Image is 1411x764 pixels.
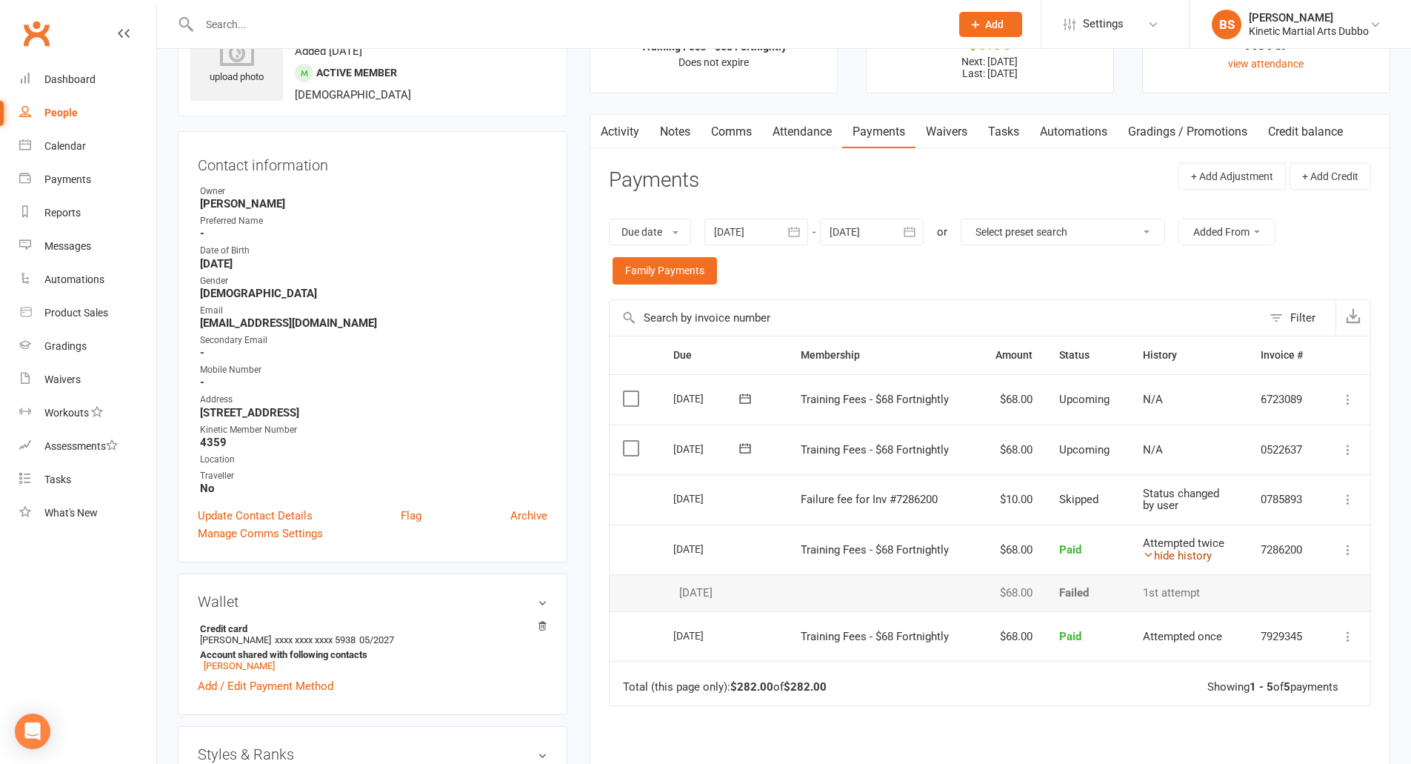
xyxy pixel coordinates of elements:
[19,96,156,130] a: People
[801,443,949,456] span: Training Fees - $68 Fortnightly
[937,223,947,241] div: or
[673,487,741,510] div: [DATE]
[673,537,741,560] div: [DATE]
[1143,537,1224,550] span: Attempted twice
[44,307,108,319] div: Product Sales
[200,363,547,377] div: Mobile Number
[784,680,827,694] strong: $282.00
[1247,374,1322,425] td: 6723089
[1143,393,1163,406] span: N/A
[200,623,540,634] strong: Credit card
[198,594,547,610] h3: Wallet
[1143,487,1219,513] span: Status changed by user
[801,393,949,406] span: Training Fees - $68 Fortnightly
[801,630,949,643] span: Training Fees - $68 Fortnightly
[510,507,547,525] a: Archive
[200,185,547,199] div: Owner
[1262,300,1335,336] button: Filter
[200,316,547,330] strong: [EMAIL_ADDRESS][DOMAIN_NAME]
[19,396,156,430] a: Workouts
[200,333,547,348] div: Secondary Email
[19,130,156,163] a: Calendar
[1258,115,1353,149] a: Credit balance
[44,140,86,152] div: Calendar
[1228,58,1304,70] a: view attendance
[200,346,547,359] strong: -
[1118,115,1258,149] a: Gradings / Promotions
[590,115,650,149] a: Activity
[1207,681,1338,694] div: Showing of payments
[200,482,547,495] strong: No
[200,453,547,467] div: Location
[200,244,547,258] div: Date of Birth
[44,340,87,352] div: Gradings
[44,440,118,452] div: Assessments
[977,336,1046,374] th: Amount
[198,677,333,695] a: Add / Edit Payment Method
[200,287,547,300] strong: [DEMOGRAPHIC_DATA]
[977,611,1046,662] td: $68.00
[977,374,1046,425] td: $68.00
[19,63,156,96] a: Dashboard
[787,336,977,374] th: Membership
[613,257,717,284] a: Family Payments
[198,507,313,525] a: Update Contact Details
[1212,10,1241,39] div: BS
[1030,115,1118,149] a: Automations
[1083,7,1124,41] span: Settings
[19,363,156,396] a: Waivers
[316,67,397,79] span: Active member
[359,634,394,645] span: 05/2027
[673,437,741,460] div: [DATE]
[198,621,547,674] li: [PERSON_NAME]
[44,373,81,385] div: Waivers
[19,430,156,463] a: Assessments
[1046,336,1130,374] th: Status
[880,36,1100,52] div: $0.00
[200,197,547,210] strong: [PERSON_NAME]
[19,196,156,230] a: Reports
[801,543,949,557] span: Training Fees - $68 Fortnightly
[1059,443,1110,456] span: Upcoming
[660,336,787,374] th: Due
[200,274,547,288] div: Gender
[200,469,547,483] div: Traveller
[1059,543,1081,557] span: Paid
[915,115,978,149] a: Waivers
[44,273,104,285] div: Automations
[1130,336,1247,374] th: History
[650,115,701,149] a: Notes
[198,151,547,173] h3: Contact information
[200,304,547,318] div: Email
[1059,393,1110,406] span: Upcoming
[200,227,547,240] strong: -
[44,73,96,85] div: Dashboard
[44,474,71,485] div: Tasks
[1130,574,1247,611] td: 1st attempt
[195,14,940,35] input: Search...
[275,634,356,645] span: xxxx xxxx xxxx 5938
[200,423,547,437] div: Kinetic Member Number
[673,587,774,599] div: [DATE]
[19,496,156,530] a: What's New
[200,257,547,270] strong: [DATE]
[1247,425,1322,475] td: 0522637
[673,387,741,410] div: [DATE]
[730,680,773,694] strong: $282.00
[978,115,1030,149] a: Tasks
[19,263,156,296] a: Automations
[678,56,749,68] span: Does not expire
[609,169,699,192] h3: Payments
[609,219,691,245] button: Due date
[295,44,362,58] time: Added [DATE]
[610,300,1262,336] input: Search by invoice number
[1247,336,1322,374] th: Invoice #
[623,681,827,694] div: Total (this page only): of
[1178,219,1275,245] button: Added From
[1247,611,1322,662] td: 7929345
[44,240,91,252] div: Messages
[200,649,540,660] strong: Account shared with following contacts
[19,163,156,196] a: Payments
[204,660,275,671] a: [PERSON_NAME]
[977,425,1046,475] td: $68.00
